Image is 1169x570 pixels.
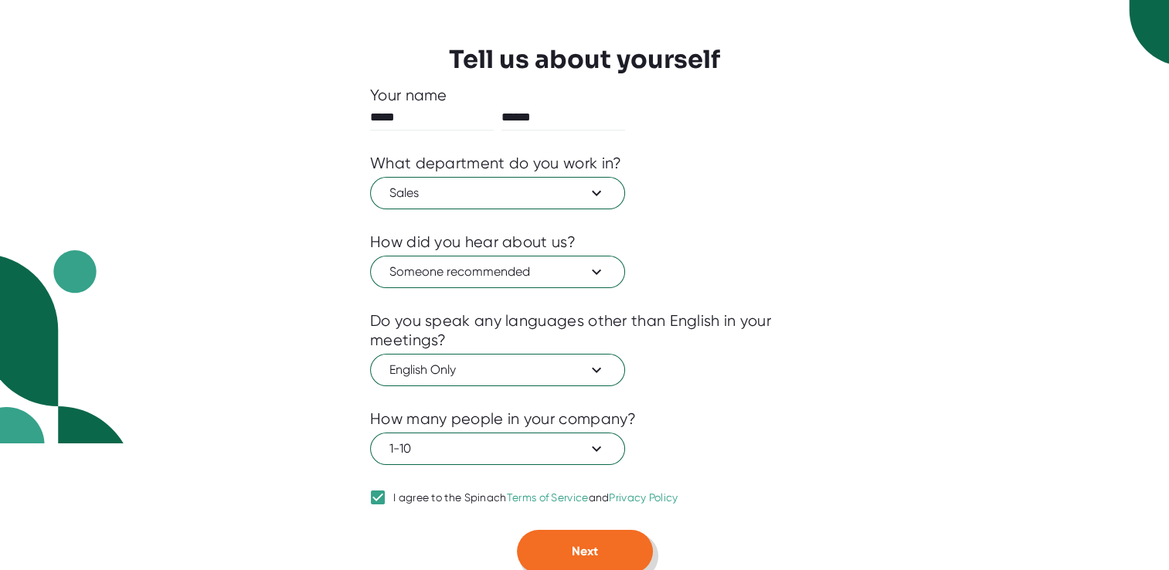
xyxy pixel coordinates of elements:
[572,544,598,558] span: Next
[389,184,606,202] span: Sales
[389,361,606,379] span: English Only
[370,256,625,288] button: Someone recommended
[370,409,637,429] div: How many people in your company?
[370,311,799,350] div: Do you speak any languages other than English in your meetings?
[370,354,625,386] button: English Only
[370,154,621,173] div: What department do you work in?
[609,491,678,504] a: Privacy Policy
[389,439,606,458] span: 1-10
[370,232,576,252] div: How did you hear about us?
[393,491,678,505] div: I agree to the Spinach and
[370,177,625,209] button: Sales
[507,491,589,504] a: Terms of Service
[370,433,625,465] button: 1-10
[370,86,799,105] div: Your name
[449,45,720,74] h3: Tell us about yourself
[389,263,606,281] span: Someone recommended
